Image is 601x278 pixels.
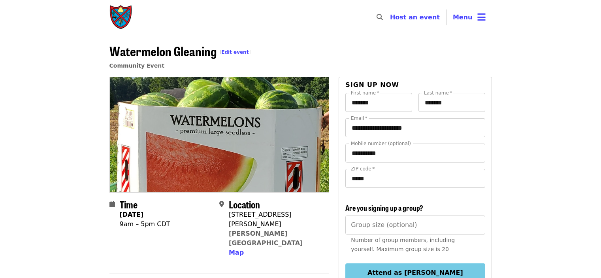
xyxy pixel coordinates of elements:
[351,166,375,171] label: ZIP code
[345,216,485,235] input: [object Object]
[109,5,133,30] img: Society of St. Andrew - Home
[351,237,455,252] span: Number of group members, including yourself. Maximum group size is 20
[120,197,138,211] span: Time
[377,13,383,21] i: search icon
[447,8,492,27] button: Toggle account menu
[221,49,249,55] a: Edit event
[477,11,486,23] i: bars icon
[229,210,323,229] div: [STREET_ADDRESS][PERSON_NAME]
[120,211,144,218] strong: [DATE]
[220,49,251,55] span: [ ]
[109,200,115,208] i: calendar icon
[229,197,260,211] span: Location
[351,91,379,95] label: First name
[109,62,164,69] a: Community Event
[418,93,485,112] input: Last name
[120,219,170,229] div: 9am – 5pm CDT
[229,230,303,247] a: [PERSON_NAME][GEOGRAPHIC_DATA]
[110,77,329,192] img: Watermelon Gleaning organized by Society of St. Andrew
[345,93,412,112] input: First name
[219,200,224,208] i: map-marker-alt icon
[345,81,399,89] span: Sign up now
[109,42,251,60] span: Watermelon Gleaning
[229,249,244,256] span: Map
[345,144,485,163] input: Mobile number (optional)
[345,118,485,137] input: Email
[388,8,394,27] input: Search
[424,91,452,95] label: Last name
[345,202,423,213] span: Are you signing up a group?
[453,13,473,21] span: Menu
[390,13,440,21] a: Host an event
[345,169,485,188] input: ZIP code
[351,141,411,146] label: Mobile number (optional)
[351,116,367,121] label: Email
[229,248,244,257] button: Map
